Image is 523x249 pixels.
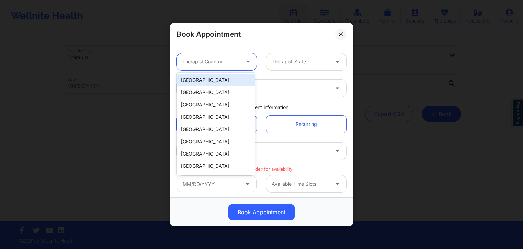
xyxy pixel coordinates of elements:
[177,135,255,148] div: [GEOGRAPHIC_DATA]
[177,148,255,160] div: [GEOGRAPHIC_DATA]
[177,160,255,172] div: [GEOGRAPHIC_DATA]
[177,123,255,135] div: [GEOGRAPHIC_DATA]
[177,30,241,39] h2: Book Appointment
[266,115,346,133] a: Recurring
[177,165,346,172] p: Select provider for availability
[177,111,255,123] div: [GEOGRAPHIC_DATA]
[177,74,255,86] div: [GEOGRAPHIC_DATA]
[177,86,255,99] div: [GEOGRAPHIC_DATA]
[177,172,255,185] div: [GEOGRAPHIC_DATA]
[177,99,255,111] div: [GEOGRAPHIC_DATA]
[172,104,351,111] div: Appointment information:
[228,204,295,220] button: Book Appointment
[177,175,257,192] input: MM/DD/YYYY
